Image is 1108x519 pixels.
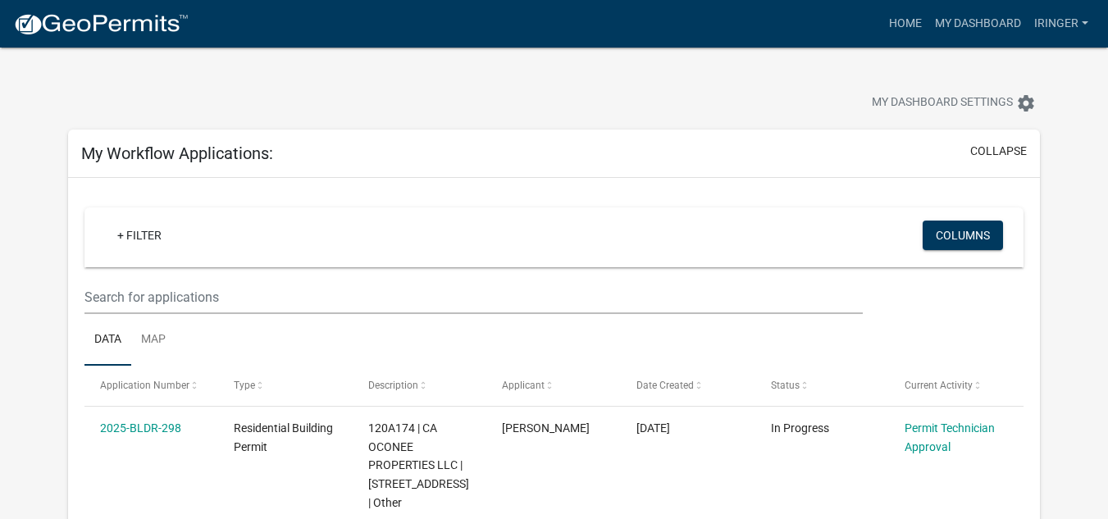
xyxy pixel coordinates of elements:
a: iringer [1028,8,1095,39]
span: 120A174 | CA OCONEE PROPERTIES LLC | 108 CALLENWOLDE CT | Other [368,421,469,509]
span: 10/01/2025 [636,421,670,435]
a: Home [882,8,928,39]
span: Type [234,380,255,391]
span: Current Activity [905,380,973,391]
span: Status [771,380,800,391]
datatable-header-cell: Applicant [486,366,621,405]
datatable-header-cell: Description [353,366,487,405]
a: 2025-BLDR-298 [100,421,181,435]
a: My Dashboard [928,8,1028,39]
i: settings [1016,93,1036,113]
span: Isaac Ringer [502,421,590,435]
span: In Progress [771,421,829,435]
datatable-header-cell: Application Number [84,366,219,405]
span: Applicant [502,380,545,391]
a: Map [131,314,176,366]
span: Application Number [100,380,189,391]
span: Date Created [636,380,694,391]
a: + Filter [104,221,175,250]
datatable-header-cell: Status [755,366,889,405]
button: Columns [923,221,1003,250]
datatable-header-cell: Current Activity [889,366,1024,405]
datatable-header-cell: Type [218,366,353,405]
h5: My Workflow Applications: [81,143,273,163]
span: My Dashboard Settings [872,93,1013,113]
button: collapse [970,143,1027,160]
input: Search for applications [84,280,864,314]
datatable-header-cell: Date Created [621,366,755,405]
a: Permit Technician Approval [905,421,995,453]
span: Description [368,380,418,391]
a: Data [84,314,131,366]
span: Residential Building Permit [234,421,333,453]
button: My Dashboard Settingssettings [859,87,1049,119]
